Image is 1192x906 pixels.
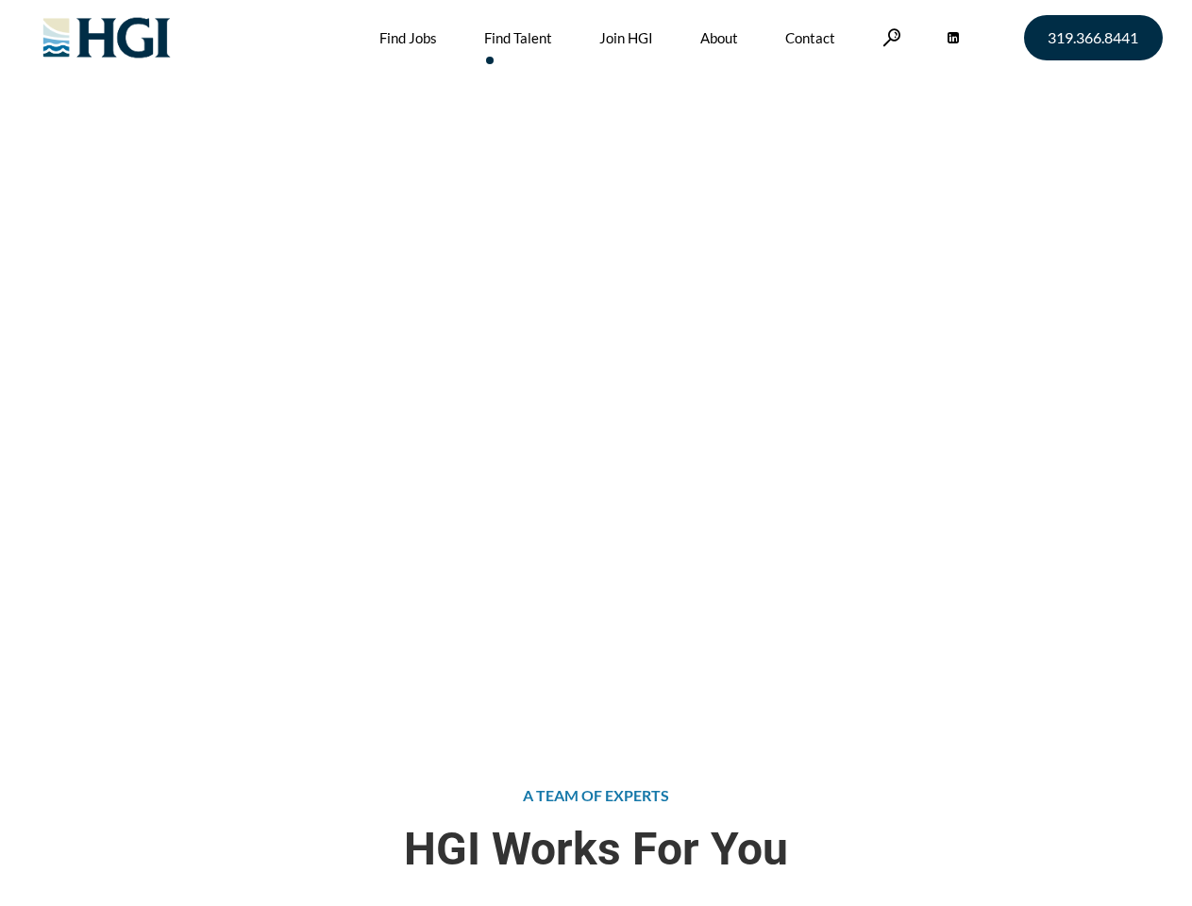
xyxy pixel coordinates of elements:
[224,258,342,276] span: »
[270,258,342,276] span: Find Talent
[30,823,1163,875] span: HGI Works For You
[224,151,558,246] span: Attract the Right Talent
[1048,30,1138,45] span: 319.366.8441
[224,258,263,276] a: Home
[882,28,901,46] a: Search
[523,786,669,804] span: A TEAM OF EXPERTS
[1024,15,1163,60] a: 319.366.8441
